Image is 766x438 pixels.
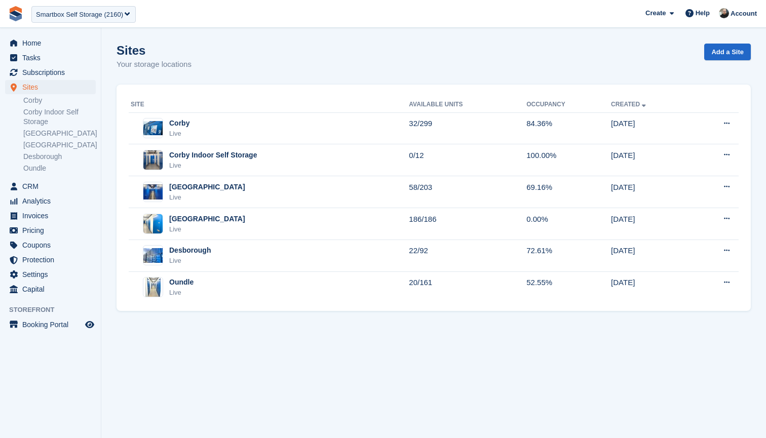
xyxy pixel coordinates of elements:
[117,59,191,70] p: Your storage locations
[22,267,83,282] span: Settings
[22,36,83,50] span: Home
[9,305,101,315] span: Storefront
[611,176,692,208] td: [DATE]
[23,107,96,127] a: Corby Indoor Self Storage
[169,224,245,234] div: Live
[169,288,194,298] div: Live
[5,65,96,79] a: menu
[169,245,211,256] div: Desborough
[409,176,526,208] td: 58/203
[22,317,83,332] span: Booking Portal
[143,150,163,170] img: Image of Corby Indoor Self Storage site
[36,10,123,20] div: Smartbox Self Storage (2160)
[409,112,526,144] td: 32/299
[526,271,611,303] td: 52.55%
[117,44,191,57] h1: Sites
[169,161,257,171] div: Live
[5,36,96,50] a: menu
[22,223,83,237] span: Pricing
[169,277,194,288] div: Oundle
[5,51,96,65] a: menu
[731,9,757,19] span: Account
[84,318,96,331] a: Preview store
[143,184,163,199] img: Image of Stamford site
[5,194,96,208] a: menu
[169,256,211,266] div: Live
[611,271,692,303] td: [DATE]
[5,80,96,94] a: menu
[526,97,611,113] th: Occupancy
[5,179,96,193] a: menu
[129,97,409,113] th: Site
[5,223,96,237] a: menu
[719,8,729,18] img: Tom Huddleston
[5,282,96,296] a: menu
[23,152,96,162] a: Desborough
[22,238,83,252] span: Coupons
[526,112,611,144] td: 84.36%
[22,282,83,296] span: Capital
[8,6,23,21] img: stora-icon-8386f47178a22dfd0bd8f6a31ec36ba5ce8667c1dd55bd0f319d3a0aa187defe.svg
[23,164,96,173] a: Oundle
[22,65,83,79] span: Subscriptions
[611,144,692,176] td: [DATE]
[409,208,526,240] td: 186/186
[169,129,189,139] div: Live
[409,97,526,113] th: Available Units
[5,209,96,223] a: menu
[169,192,245,203] div: Live
[5,267,96,282] a: menu
[5,317,96,332] a: menu
[526,240,611,271] td: 72.61%
[22,194,83,208] span: Analytics
[704,44,751,60] a: Add a Site
[145,277,161,297] img: Image of Oundle site
[611,112,692,144] td: [DATE]
[22,209,83,223] span: Invoices
[611,240,692,271] td: [DATE]
[169,118,189,129] div: Corby
[526,176,611,208] td: 69.16%
[22,179,83,193] span: CRM
[526,144,611,176] td: 100.00%
[23,140,96,150] a: [GEOGRAPHIC_DATA]
[169,182,245,192] div: [GEOGRAPHIC_DATA]
[169,214,245,224] div: [GEOGRAPHIC_DATA]
[169,150,257,161] div: Corby Indoor Self Storage
[5,238,96,252] a: menu
[22,80,83,94] span: Sites
[143,248,163,263] img: Image of Desborough site
[526,208,611,240] td: 0.00%
[23,96,96,105] a: Corby
[5,253,96,267] a: menu
[143,214,163,233] img: Image of Leicester site
[22,51,83,65] span: Tasks
[409,240,526,271] td: 22/92
[23,129,96,138] a: [GEOGRAPHIC_DATA]
[611,101,648,108] a: Created
[409,271,526,303] td: 20/161
[696,8,710,18] span: Help
[611,208,692,240] td: [DATE]
[22,253,83,267] span: Protection
[409,144,526,176] td: 0/12
[143,121,163,136] img: Image of Corby site
[645,8,666,18] span: Create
